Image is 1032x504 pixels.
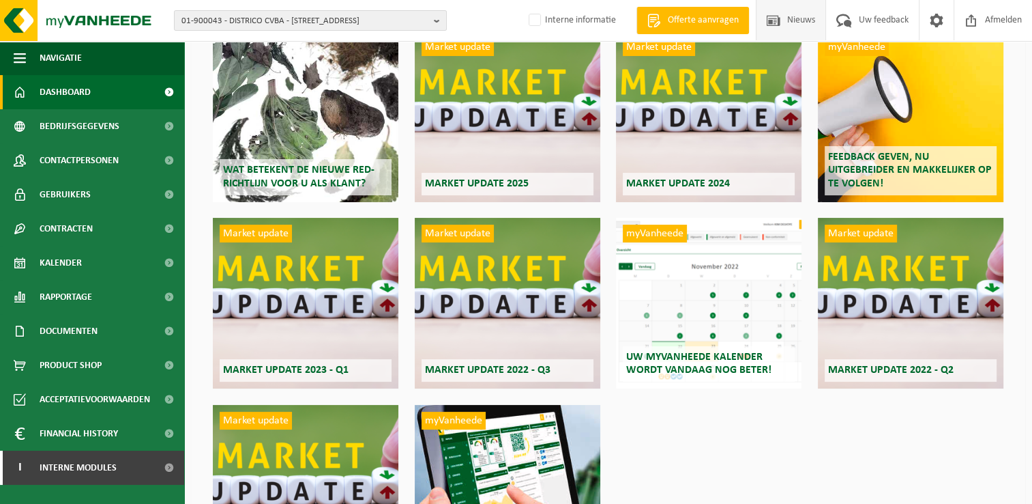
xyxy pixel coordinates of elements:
[626,352,771,376] span: Uw myVanheede kalender wordt vandaag nog beter!
[626,178,730,189] span: Market update 2024
[40,178,91,212] span: Gebruikers
[40,212,93,246] span: Contracten
[181,11,428,31] span: 01-900043 - DISTRICO CVBA - [STREET_ADDRESS]
[40,143,119,178] span: Contactpersonen
[425,178,529,189] span: Market update 2025
[422,38,494,56] span: Market update
[422,225,494,242] span: Market update
[14,451,26,485] span: I
[40,280,92,314] span: Rapportage
[223,165,374,188] span: Wat betekent de nieuwe RED-richtlijn voor u als klant?
[40,417,118,451] span: Financial History
[40,348,102,382] span: Product Shop
[623,38,695,56] span: Market update
[828,152,992,188] span: Feedback geven, nu uitgebreider en makkelijker op te volgen!
[825,225,897,242] span: Market update
[828,365,954,376] span: Market update 2022 - Q2
[636,7,749,34] a: Offerte aanvragen
[40,246,82,280] span: Kalender
[623,225,687,242] span: myVanheede
[220,412,292,430] span: Market update
[40,451,117,485] span: Interne modules
[223,365,349,376] span: Market update 2023 - Q1
[526,10,616,31] label: Interne informatie
[818,31,1003,202] a: myVanheede Feedback geven, nu uitgebreider en makkelijker op te volgen!
[40,314,98,348] span: Documenten
[40,75,91,109] span: Dashboard
[818,218,1003,389] a: Market update Market update 2022 - Q2
[415,31,600,202] a: Market update Market update 2025
[664,14,742,27] span: Offerte aanvragen
[422,412,486,430] span: myVanheede
[40,382,150,417] span: Acceptatievoorwaarden
[616,218,801,389] a: myVanheede Uw myVanheede kalender wordt vandaag nog beter!
[825,38,889,56] span: myVanheede
[40,41,82,75] span: Navigatie
[40,109,119,143] span: Bedrijfsgegevens
[425,365,550,376] span: Market update 2022 - Q3
[220,225,292,242] span: Market update
[174,10,447,31] button: 01-900043 - DISTRICO CVBA - [STREET_ADDRESS]
[616,31,801,202] a: Market update Market update 2024
[415,218,600,389] a: Market update Market update 2022 - Q3
[213,31,398,202] a: Wat betekent de nieuwe RED-richtlijn voor u als klant?
[213,218,398,389] a: Market update Market update 2023 - Q1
